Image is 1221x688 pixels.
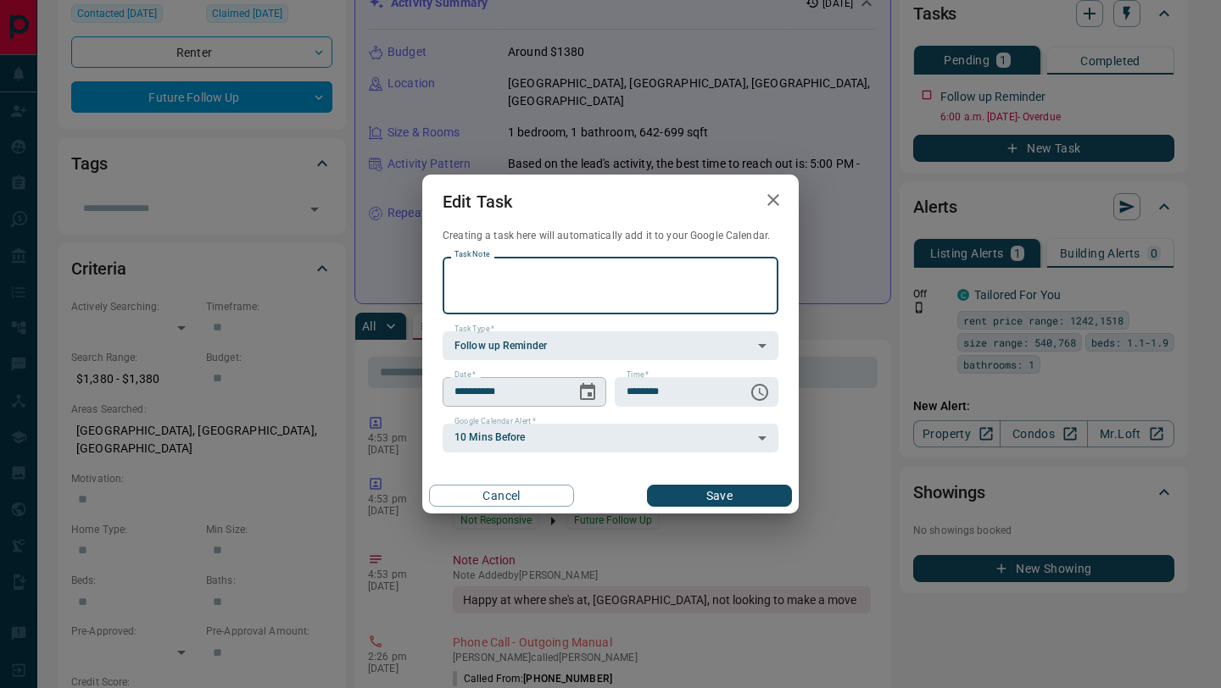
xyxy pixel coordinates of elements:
[443,229,778,243] p: Creating a task here will automatically add it to your Google Calendar.
[422,175,532,229] h2: Edit Task
[443,424,778,452] div: 10 Mins Before
[454,369,476,380] label: Date
[743,375,777,409] button: Choose time, selected time is 6:00 AM
[429,485,574,507] button: Cancel
[454,416,536,427] label: Google Calendar Alert
[443,331,778,360] div: Follow up Reminder
[647,485,792,507] button: Save
[627,369,649,380] label: Time
[571,375,605,409] button: Choose date, selected date is Aug 13, 2025
[454,249,489,260] label: Task Note
[454,324,494,335] label: Task Type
